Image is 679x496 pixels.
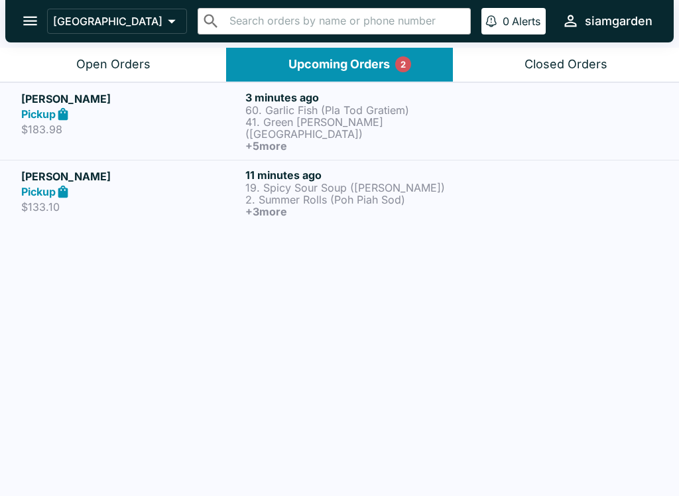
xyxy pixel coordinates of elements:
[401,58,406,71] p: 2
[245,104,464,116] p: 60. Garlic Fish (Pla Tod Gratiem)
[53,15,162,28] p: [GEOGRAPHIC_DATA]
[245,182,464,194] p: 19. Spicy Sour Soup ([PERSON_NAME])
[525,57,607,72] div: Closed Orders
[21,91,240,107] h5: [PERSON_NAME]
[585,13,652,29] div: siamgarden
[21,123,240,136] p: $183.98
[13,4,47,38] button: open drawer
[21,107,56,121] strong: Pickup
[288,57,390,72] div: Upcoming Orders
[245,116,464,140] p: 41. Green [PERSON_NAME] ([GEOGRAPHIC_DATA])
[245,91,464,104] h6: 3 minutes ago
[245,168,464,182] h6: 11 minutes ago
[245,206,464,217] h6: + 3 more
[21,185,56,198] strong: Pickup
[556,7,658,35] button: siamgarden
[21,200,240,214] p: $133.10
[512,15,540,28] p: Alerts
[21,168,240,184] h5: [PERSON_NAME]
[76,57,151,72] div: Open Orders
[503,15,509,28] p: 0
[245,140,464,152] h6: + 5 more
[245,194,464,206] p: 2. Summer Rolls (Poh Piah Sod)
[225,12,465,31] input: Search orders by name or phone number
[47,9,187,34] button: [GEOGRAPHIC_DATA]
